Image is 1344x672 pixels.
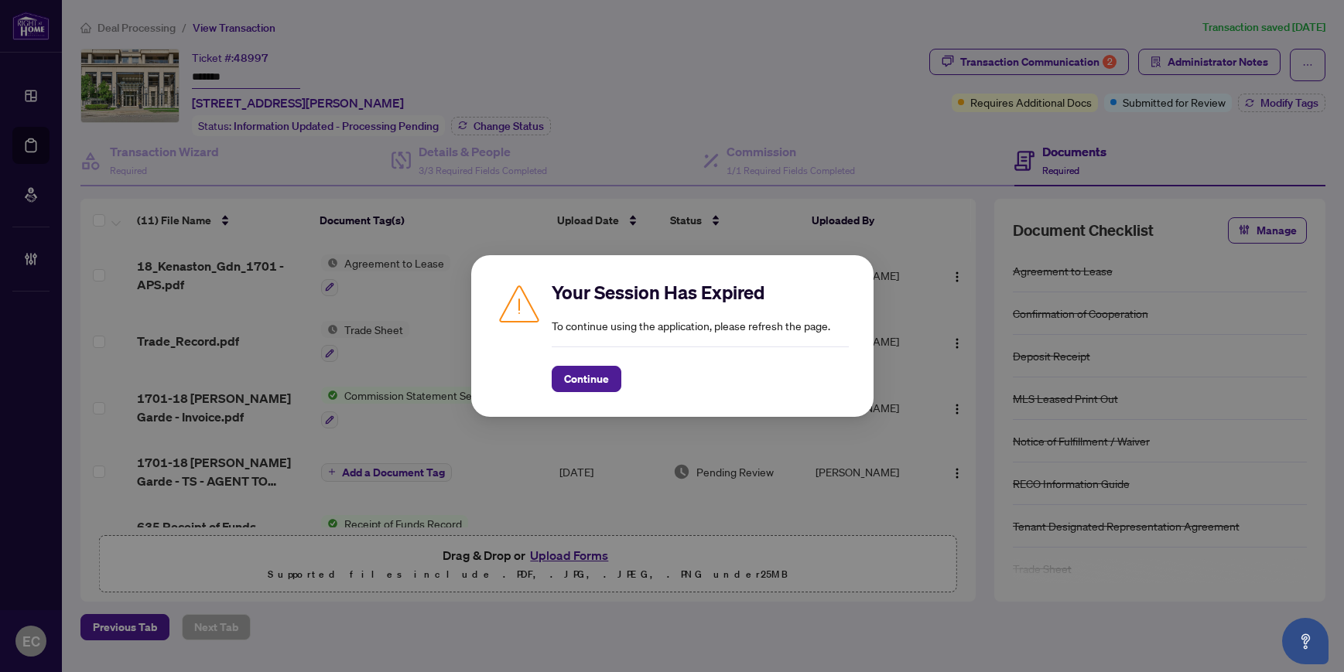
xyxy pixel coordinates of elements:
[564,367,609,391] span: Continue
[1282,618,1329,664] button: Open asap
[552,280,849,305] h2: Your Session Has Expired
[552,280,849,392] div: To continue using the application, please refresh the page.
[496,280,542,326] img: Caution icon
[552,366,621,392] button: Continue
